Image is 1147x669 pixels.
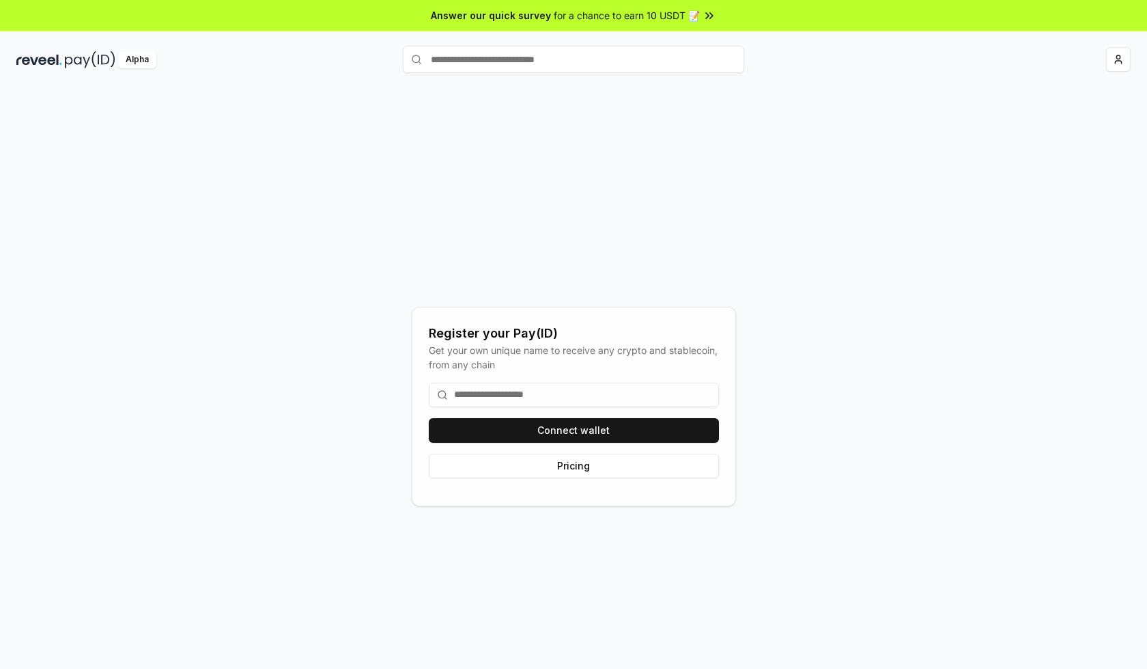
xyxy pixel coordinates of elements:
[429,324,719,343] div: Register your Pay(ID)
[429,418,719,443] button: Connect wallet
[118,51,156,68] div: Alpha
[429,454,719,478] button: Pricing
[16,51,62,68] img: reveel_dark
[554,8,700,23] span: for a chance to earn 10 USDT 📝
[431,8,551,23] span: Answer our quick survey
[429,343,719,372] div: Get your own unique name to receive any crypto and stablecoin, from any chain
[65,51,115,68] img: pay_id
